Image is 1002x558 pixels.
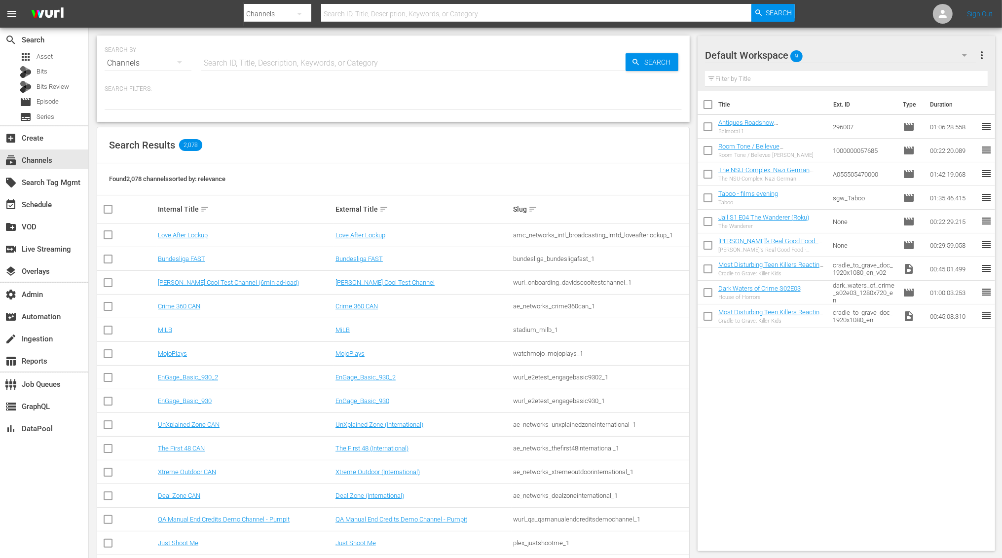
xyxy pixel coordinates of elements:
[718,91,828,118] th: Title
[335,350,365,357] a: MojoPlays
[903,239,915,251] span: Episode
[5,154,17,166] span: Channels
[109,175,225,183] span: Found 2,078 channels sorted by: relevance
[5,221,17,233] span: VOD
[751,4,795,22] button: Search
[5,378,17,390] span: Job Queues
[626,53,678,71] button: Search
[37,67,47,76] span: Bits
[335,326,350,334] a: MiLB
[158,397,212,405] a: EnGage_Basic_930
[829,304,899,328] td: cradle_to_grave_doc_1920x1080_en
[513,231,688,239] div: amc_networks_intl_broadcasting_lmtd_loveafterlockup_1
[5,289,17,300] span: Admin
[5,401,17,412] span: GraphQL
[829,257,899,281] td: cradle_to_grave_doc_1920x1080_en_v02
[105,85,682,93] p: Search Filters:
[980,262,992,274] span: reorder
[158,516,290,523] a: QA Manual End Credits Demo Channel - Pumpit
[718,190,778,197] a: Taboo - films evening
[718,176,825,182] div: The NSU-Complex: Nazi German Underground
[980,120,992,132] span: reorder
[903,263,915,275] span: Video
[20,66,32,78] div: Bits
[5,423,17,435] span: DataPool
[5,177,17,188] span: Search Tag Mgmt
[105,49,191,77] div: Channels
[335,279,435,286] a: [PERSON_NAME] Cool Test Channel
[158,203,333,215] div: Internal Title
[158,279,299,286] a: [PERSON_NAME] Cool Test Channel (6min ad-load)
[926,257,980,281] td: 00:45:01.499
[158,373,218,381] a: EnGage_Basic_930_2
[158,255,205,262] a: Bundesliga FAST
[179,139,202,151] span: 2,078
[718,152,825,158] div: Room Tone / Bellevue [PERSON_NAME]
[513,350,688,357] div: watchmojo_mojoplays_1
[158,302,200,310] a: Crime 360 CAN
[5,34,17,46] span: Search
[200,205,209,214] span: sort
[718,308,823,323] a: Most Disturbing Teen Killers Reacting To Insane Sentences
[37,112,54,122] span: Series
[718,214,809,221] a: Jail S1 E04 The Wanderer (Roku)
[926,186,980,210] td: 01:35:46.415
[5,333,17,345] span: Ingestion
[903,192,915,204] span: Episode
[926,115,980,139] td: 01:06:28.558
[980,286,992,298] span: reorder
[158,421,220,428] a: UnXplained Zone CAN
[20,111,32,123] span: Series
[829,210,899,233] td: None
[513,203,688,215] div: Slug
[980,168,992,180] span: reorder
[513,421,688,428] div: ae_networks_unxplainedzoneinternational_1
[718,223,809,229] div: The Wanderer
[718,128,825,135] div: Balmoral 1
[718,270,825,277] div: Cradle to Grave: Killer Kids
[158,539,198,547] a: Just Shoot Me
[37,52,53,62] span: Asset
[640,53,678,71] span: Search
[718,166,814,181] a: The NSU-Complex: Nazi German Underground
[513,516,688,523] div: wurl_qa_qamanualendcreditsdemochannel_1
[158,350,187,357] a: MojoPlays
[829,115,899,139] td: 296007
[766,4,792,22] span: Search
[926,210,980,233] td: 00:22:29.215
[513,397,688,405] div: wurl_e2etest_engagebasic930_1
[718,119,810,141] a: Antiques Roadshow [GEOGRAPHIC_DATA] - [GEOGRAPHIC_DATA] 1 (S38E14)
[158,326,172,334] a: MiLB
[926,139,980,162] td: 00:22:20.089
[5,355,17,367] span: Reports
[926,304,980,328] td: 00:45:08.310
[5,265,17,277] span: Overlays
[335,302,378,310] a: Crime 360 CAN
[980,310,992,322] span: reorder
[37,82,69,92] span: Bits Review
[513,445,688,452] div: ae_networks_thefirst48international_1
[828,91,897,118] th: Ext. ID
[513,373,688,381] div: wurl_e2etest_engagebasic9302_1
[976,49,988,61] span: more_vert
[980,191,992,203] span: reorder
[718,247,825,253] div: [PERSON_NAME]'s Real Good Food - Desserts With Benefits
[718,237,822,252] a: [PERSON_NAME]'s Real Good Food - Desserts With Benefits
[903,287,915,298] span: Episode
[24,2,71,26] img: ans4CAIJ8jUAAAAAAAAAAAAAAAAAAAAAAAAgQb4GAAAAAAAAAAAAAAAAAAAAAAAAJMjXAAAAAAAAAAAAAAAAAAAAAAAAgAT5G...
[513,492,688,499] div: ae_networks_dealzoneinternational_1
[335,445,408,452] a: The First 48 (International)
[926,281,980,304] td: 01:00:03.253
[158,468,216,476] a: Xtreme Outdoor CAN
[335,516,467,523] a: QA Manual End Credits Demo Channel - Pumpit
[718,294,801,300] div: House of Horrors
[718,318,825,324] div: Cradle to Grave: Killer Kids
[980,239,992,251] span: reorder
[513,539,688,547] div: plex_justshootme_1
[20,96,32,108] span: Episode
[903,121,915,133] span: Episode
[903,145,915,156] span: Episode
[37,97,59,107] span: Episode
[5,243,17,255] span: Live Streaming
[335,255,383,262] a: Bundesliga FAST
